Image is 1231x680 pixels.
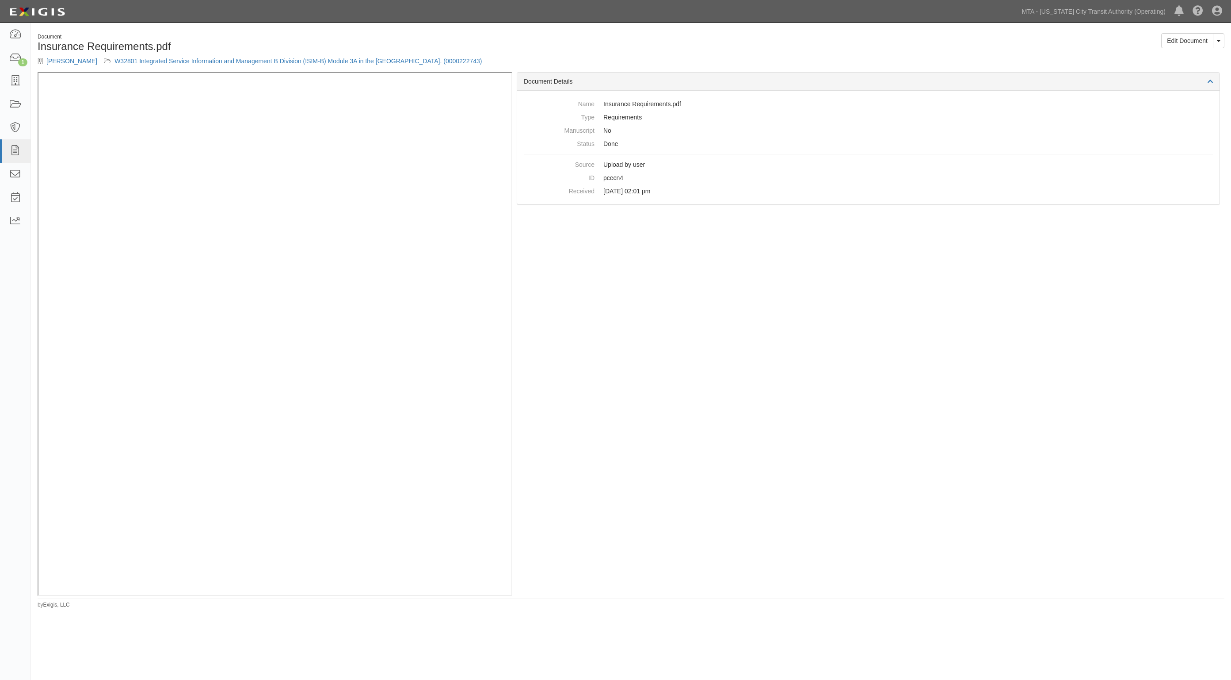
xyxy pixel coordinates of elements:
h1: Insurance Requirements.pdf [38,41,625,52]
dd: [DATE] 02:01 pm [524,184,1213,198]
dt: ID [524,171,595,182]
div: Document [38,33,625,41]
a: [PERSON_NAME] [46,58,97,65]
dt: Name [524,97,595,108]
div: Document Details [517,73,1220,91]
dd: Upload by user [524,158,1213,171]
dt: Manuscript [524,124,595,135]
div: 1 [18,58,27,66]
a: W32801 Integrated Service Information and Management B Division (ISIM-B) Module 3A in the [GEOGRA... [114,58,482,65]
dt: Received [524,184,595,196]
a: MTA - [US_STATE] City Transit Authority (Operating) [1018,3,1170,20]
dd: Insurance Requirements.pdf [524,97,1213,111]
dd: Requirements [524,111,1213,124]
a: Exigis, LLC [43,602,70,608]
dd: Done [524,137,1213,150]
small: by [38,601,70,609]
a: Edit Document [1161,33,1213,48]
dd: No [524,124,1213,137]
img: logo-5460c22ac91f19d4615b14bd174203de0afe785f0fc80cf4dbbc73dc1793850b.png [7,4,68,20]
dt: Status [524,137,595,148]
dt: Type [524,111,595,122]
i: Help Center - Complianz [1193,6,1203,17]
dd: pcecn4 [524,171,1213,184]
dt: Source [524,158,595,169]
